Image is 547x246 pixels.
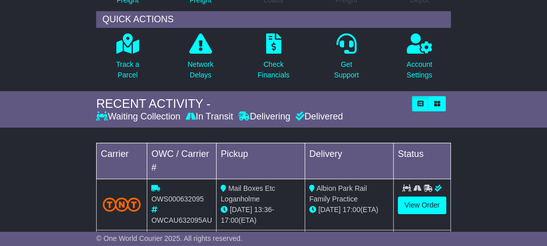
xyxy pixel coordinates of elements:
td: OWC / Carrier # [147,143,217,179]
span: OWCAU632095AU [151,216,212,224]
div: RECENT ACTIVITY - [96,97,407,111]
a: GetSupport [333,33,359,86]
span: 17:00 [343,206,360,214]
div: QUICK ACTIONS [96,11,451,28]
a: CheckFinancials [257,33,290,86]
p: Check Financials [258,59,289,80]
td: Delivery [305,143,394,179]
div: Waiting Collection [96,111,183,122]
td: Carrier [97,143,147,179]
p: Network Delays [188,59,214,80]
p: Get Support [334,59,359,80]
span: Mail Boxes Etc Loganholme [221,184,275,203]
a: Track aParcel [115,33,140,86]
span: [DATE] [230,206,252,214]
div: Delivered [293,111,343,122]
a: AccountSettings [406,33,433,86]
span: 17:00 [221,216,238,224]
span: 13:36 [254,206,272,214]
td: Status [394,143,451,179]
img: TNT_Domestic.png [103,197,141,211]
span: [DATE] [318,206,341,214]
span: Albion Park Rail Family Practice [309,184,367,203]
p: Track a Parcel [116,59,139,80]
div: (ETA) [309,204,389,215]
div: Delivering [236,111,293,122]
div: In Transit [183,111,236,122]
div: - (ETA) [221,204,301,226]
p: Account Settings [406,59,432,80]
span: OWS000632095 [151,195,204,203]
span: © One World Courier 2025. All rights reserved. [96,234,242,242]
a: NetworkDelays [187,33,214,86]
td: Pickup [217,143,305,179]
a: View Order [398,196,446,214]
